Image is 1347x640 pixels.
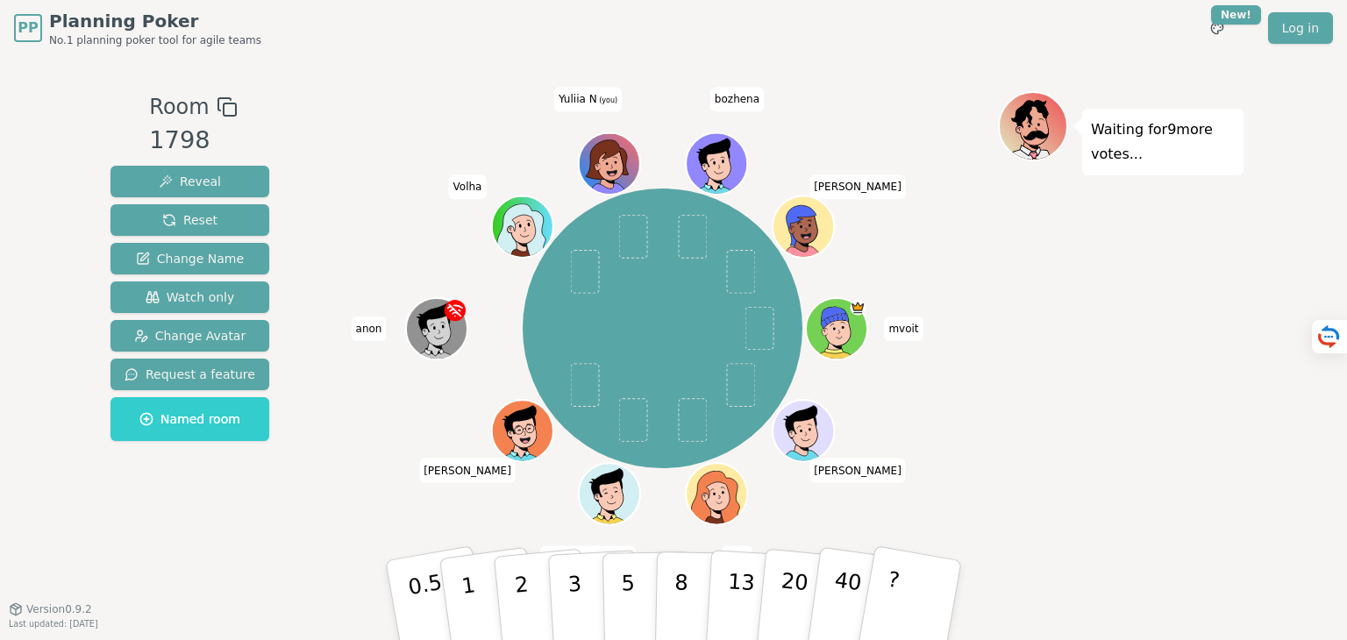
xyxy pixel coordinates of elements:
[1201,12,1233,44] button: New!
[850,300,866,316] span: mvoit is the host
[597,96,618,104] span: (you)
[554,87,622,111] span: Click to change your name
[449,174,487,199] span: Click to change your name
[110,204,269,236] button: Reset
[49,33,261,47] span: No.1 planning poker tool for agile teams
[884,316,923,341] span: Click to change your name
[162,211,217,229] span: Reset
[110,397,269,441] button: Named room
[710,87,764,111] span: Click to change your name
[134,327,246,345] span: Change Avatar
[9,602,92,616] button: Version0.9.2
[26,602,92,616] span: Version 0.9.2
[149,91,209,123] span: Room
[809,458,906,482] span: Click to change your name
[146,288,235,306] span: Watch only
[149,123,237,159] div: 1798
[722,545,752,570] span: Click to change your name
[1091,117,1235,167] p: Waiting for 9 more votes...
[139,410,240,428] span: Named room
[14,9,261,47] a: PPPlanning PokerNo.1 planning poker tool for agile teams
[18,18,38,39] span: PP
[136,250,244,267] span: Change Name
[540,545,637,570] span: Click to change your name
[419,458,516,482] span: Click to change your name
[159,173,221,190] span: Reveal
[49,9,261,33] span: Planning Poker
[1211,5,1261,25] div: New!
[110,359,269,390] button: Request a feature
[110,243,269,274] button: Change Name
[110,166,269,197] button: Reveal
[352,316,387,341] span: Click to change your name
[125,366,255,383] span: Request a feature
[110,281,269,313] button: Watch only
[809,174,906,199] span: Click to change your name
[110,320,269,352] button: Change Avatar
[9,619,98,629] span: Last updated: [DATE]
[580,134,638,192] button: Click to change your avatar
[1268,12,1333,44] a: Log in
